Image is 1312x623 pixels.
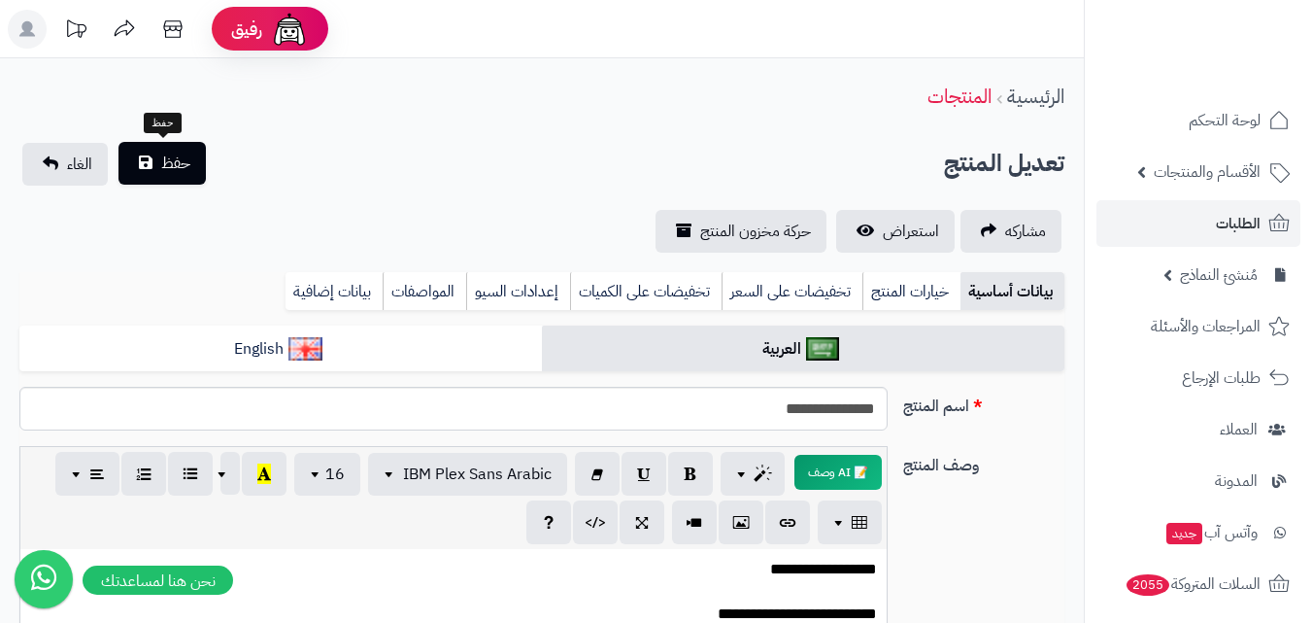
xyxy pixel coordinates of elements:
a: استعراض [836,210,955,253]
a: الطلبات [1096,200,1300,247]
a: المنتجات [927,82,992,111]
span: السلات المتروكة [1125,571,1261,598]
span: مشاركه [1005,220,1046,243]
span: حفظ [161,152,190,175]
img: logo-2.png [1180,54,1294,95]
span: حركة مخزون المنتج [700,220,811,243]
a: تحديثات المنصة [51,10,100,53]
a: المدونة [1096,458,1300,504]
span: المدونة [1215,467,1258,495]
span: طلبات الإرجاع [1182,364,1261,392]
a: السلات المتروكة2055 [1096,561,1300,607]
label: اسم المنتج [895,387,1072,418]
button: 📝 AI وصف [794,455,882,490]
button: 16 [294,453,360,496]
span: رفيق [231,17,262,41]
img: English [288,337,322,361]
a: خيارات المنتج [862,272,960,311]
a: المراجعات والأسئلة [1096,303,1300,350]
a: المواصفات [383,272,466,311]
label: وصف المنتج [895,446,1072,477]
a: إعدادات السيو [466,272,570,311]
a: بيانات أساسية [960,272,1064,311]
span: IBM Plex Sans Arabic [403,463,552,486]
span: استعراض [883,220,939,243]
a: العربية [542,326,1064,373]
img: ai-face.png [270,10,309,49]
h2: تعديل المنتج [944,144,1064,184]
button: حفظ [118,142,206,185]
span: مُنشئ النماذج [1180,261,1258,289]
a: تخفيضات على الكميات [570,272,722,311]
a: وآتس آبجديد [1096,509,1300,556]
button: IBM Plex Sans Arabic [368,453,567,496]
span: 16 [325,463,345,486]
div: حفظ [144,113,182,134]
a: طلبات الإرجاع [1096,355,1300,401]
a: English [19,326,542,373]
a: بيانات إضافية [286,272,383,311]
span: 2055 [1127,574,1169,596]
span: العملاء [1220,416,1258,443]
span: وآتس آب [1164,519,1258,546]
span: الطلبات [1216,210,1261,237]
a: لوحة التحكم [1096,97,1300,144]
a: الرئيسية [1007,82,1064,111]
span: المراجعات والأسئلة [1151,313,1261,340]
a: حركة مخزون المنتج [656,210,826,253]
a: مشاركه [960,210,1061,253]
a: تخفيضات على السعر [722,272,862,311]
a: العملاء [1096,406,1300,453]
a: الغاء [22,143,108,186]
img: العربية [806,337,840,361]
span: الغاء [67,153,92,176]
span: لوحة التحكم [1189,107,1261,134]
span: الأقسام والمنتجات [1154,158,1261,186]
span: جديد [1166,523,1202,544]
